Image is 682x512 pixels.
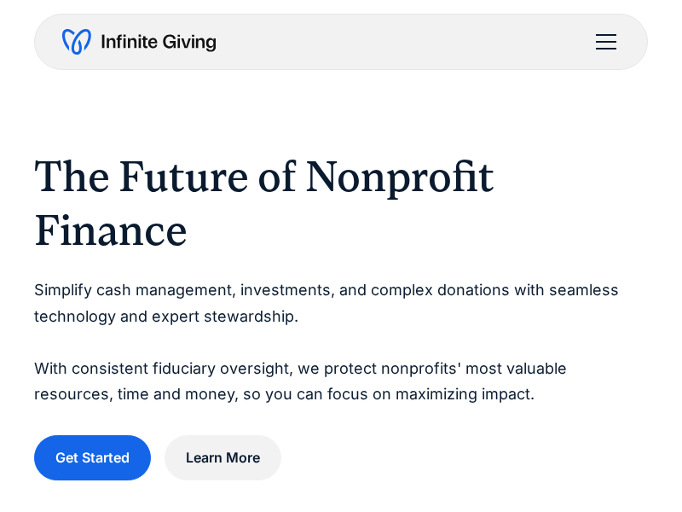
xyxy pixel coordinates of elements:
div: menu [586,21,620,62]
a: Get Started [34,435,151,480]
p: Simplify cash management, investments, and complex donations with seamless technology and expert ... [34,277,648,408]
h1: The Future of Nonprofit Finance [34,150,648,257]
a: Learn More [165,435,281,480]
a: home [62,28,216,55]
